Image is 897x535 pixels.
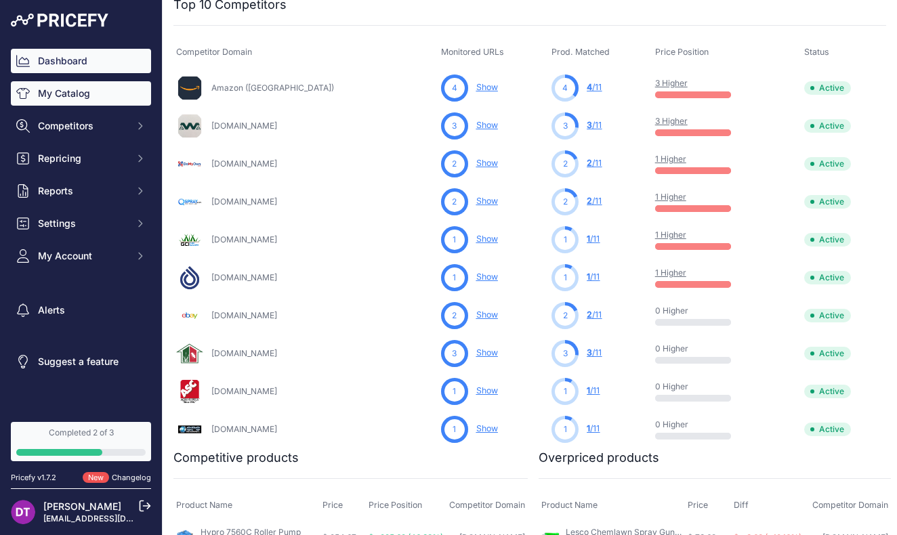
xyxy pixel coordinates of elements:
a: 3 Higher [655,116,688,126]
a: 1/11 [587,385,600,395]
span: Price Position [369,500,422,510]
span: Price Position [655,47,709,57]
span: 1 [564,234,567,246]
span: Price [322,500,343,510]
img: Pricefy Logo [11,14,108,27]
a: [EMAIL_ADDRESS][DOMAIN_NAME] [43,513,185,523]
span: Diff [734,500,749,510]
span: Settings [38,217,127,230]
a: Changelog [112,473,151,482]
span: 1 [587,423,590,433]
span: Active [804,81,851,95]
a: Show [476,423,498,433]
a: Show [476,82,498,92]
span: Prod. Matched [551,47,610,57]
a: 1/11 [587,272,600,282]
a: 2/11 [587,196,602,206]
span: 2 [452,158,457,170]
a: 2/11 [587,158,602,168]
span: 1 [453,234,456,246]
span: Active [804,195,851,209]
p: 0 Higher [655,343,742,354]
a: 1/11 [587,423,600,433]
span: 2 [587,158,592,168]
span: 3 [587,347,592,358]
span: 2 [452,196,457,208]
h2: Overpriced products [539,448,659,467]
p: 0 Higher [655,419,742,430]
span: Active [804,271,851,284]
span: Monitored URLs [441,47,504,57]
a: [DOMAIN_NAME] [211,158,277,169]
a: Show [476,272,498,282]
span: 2 [563,158,568,170]
span: 2 [587,196,592,206]
span: 3 [587,120,592,130]
button: Repricing [11,146,151,171]
a: Show [476,385,498,395]
a: [DOMAIN_NAME] [211,196,277,207]
span: Competitor Domain [449,500,525,510]
span: 1 [453,385,456,398]
span: Repricing [38,152,127,165]
span: 1 [564,272,567,284]
a: Show [476,120,498,130]
h2: Competitive products [173,448,299,467]
a: My Catalog [11,81,151,106]
a: [DOMAIN_NAME] [211,424,277,434]
span: 4 [587,82,592,92]
a: 3/11 [587,347,602,358]
span: 3 [452,347,457,360]
span: 1 [587,385,590,395]
a: Show [476,347,498,358]
a: Show [476,234,498,244]
span: New [83,472,109,484]
span: 3 [563,120,568,132]
a: 1 Higher [655,230,686,240]
a: 4/11 [587,82,602,92]
button: Competitors [11,114,151,138]
a: 1 Higher [655,192,686,202]
a: 1/11 [587,234,600,244]
p: 0 Higher [655,305,742,316]
a: 1 Higher [655,267,686,278]
span: Competitor Domain [176,47,252,57]
a: [DOMAIN_NAME] [211,348,277,358]
span: Reports [38,184,127,198]
span: 4 [452,82,457,94]
span: Product Name [541,500,598,510]
a: Show [476,158,498,168]
button: Settings [11,211,151,236]
a: Suggest a feature [11,349,151,374]
span: Competitors [38,119,127,133]
nav: Sidebar [11,49,151,406]
span: 1 [564,423,567,435]
span: Status [804,47,829,57]
a: Show [476,196,498,206]
a: 1 Higher [655,154,686,164]
span: Product Name [176,500,232,510]
a: [DOMAIN_NAME] [211,310,277,320]
span: 4 [562,82,568,94]
a: Show [476,309,498,320]
span: Active [804,347,851,360]
span: 1 [453,272,456,284]
span: Active [804,385,851,398]
p: 0 Higher [655,381,742,392]
span: Active [804,309,851,322]
span: 3 [452,120,457,132]
a: Completed 2 of 3 [11,422,151,461]
span: 1 [564,385,567,398]
span: My Account [38,249,127,263]
span: 3 [563,347,568,360]
a: Dashboard [11,49,151,73]
a: [DOMAIN_NAME] [211,234,277,244]
div: Completed 2 of 3 [16,427,146,438]
span: Active [804,119,851,133]
a: Amazon ([GEOGRAPHIC_DATA]) [211,83,334,93]
a: [DOMAIN_NAME] [211,121,277,131]
a: [DOMAIN_NAME] [211,272,277,282]
span: 1 [587,234,590,244]
a: Alerts [11,298,151,322]
span: 1 [453,423,456,435]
